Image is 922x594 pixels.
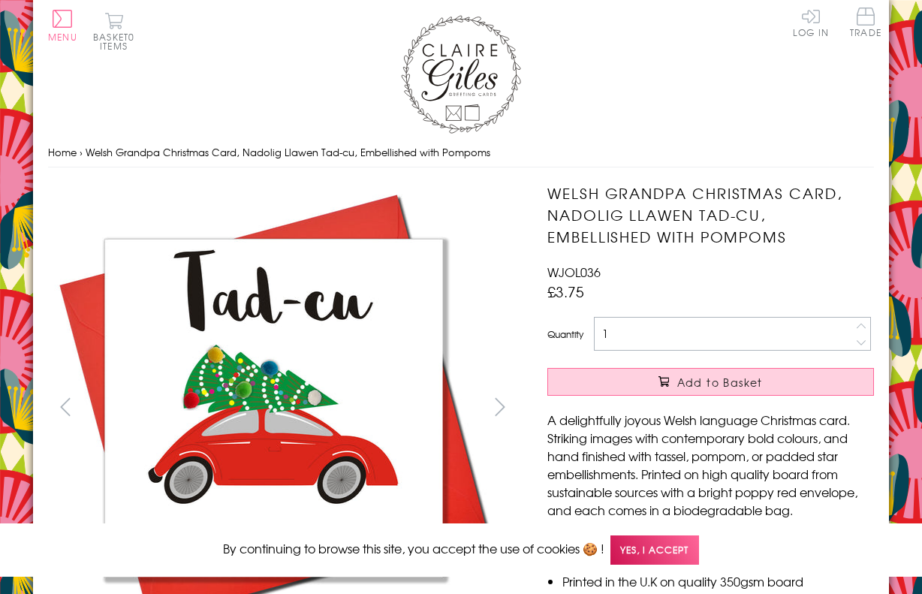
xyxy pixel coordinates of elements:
[850,8,881,40] a: Trade
[48,145,77,159] a: Home
[80,145,83,159] span: ›
[547,263,601,281] span: WJOL036
[401,15,521,134] img: Claire Giles Greetings Cards
[86,145,490,159] span: Welsh Grandpa Christmas Card, Nadolig Llawen Tad-cu, Embellished with Pompoms
[48,137,874,168] nav: breadcrumbs
[48,10,77,41] button: Menu
[547,281,584,302] span: £3.75
[547,411,874,519] p: A delightfully joyous Welsh language Christmas card. Striking images with contemporary bold colou...
[547,182,874,247] h1: Welsh Grandpa Christmas Card, Nadolig Llawen Tad-cu, Embellished with Pompoms
[547,368,874,396] button: Add to Basket
[48,390,82,424] button: prev
[547,327,583,341] label: Quantity
[677,375,763,390] span: Add to Basket
[610,535,699,565] span: Yes, I accept
[850,8,881,37] span: Trade
[48,30,77,44] span: Menu
[484,390,517,424] button: next
[93,12,134,50] button: Basket0 items
[562,572,874,590] li: Printed in the U.K on quality 350gsm board
[100,30,134,53] span: 0 items
[793,8,829,37] a: Log In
